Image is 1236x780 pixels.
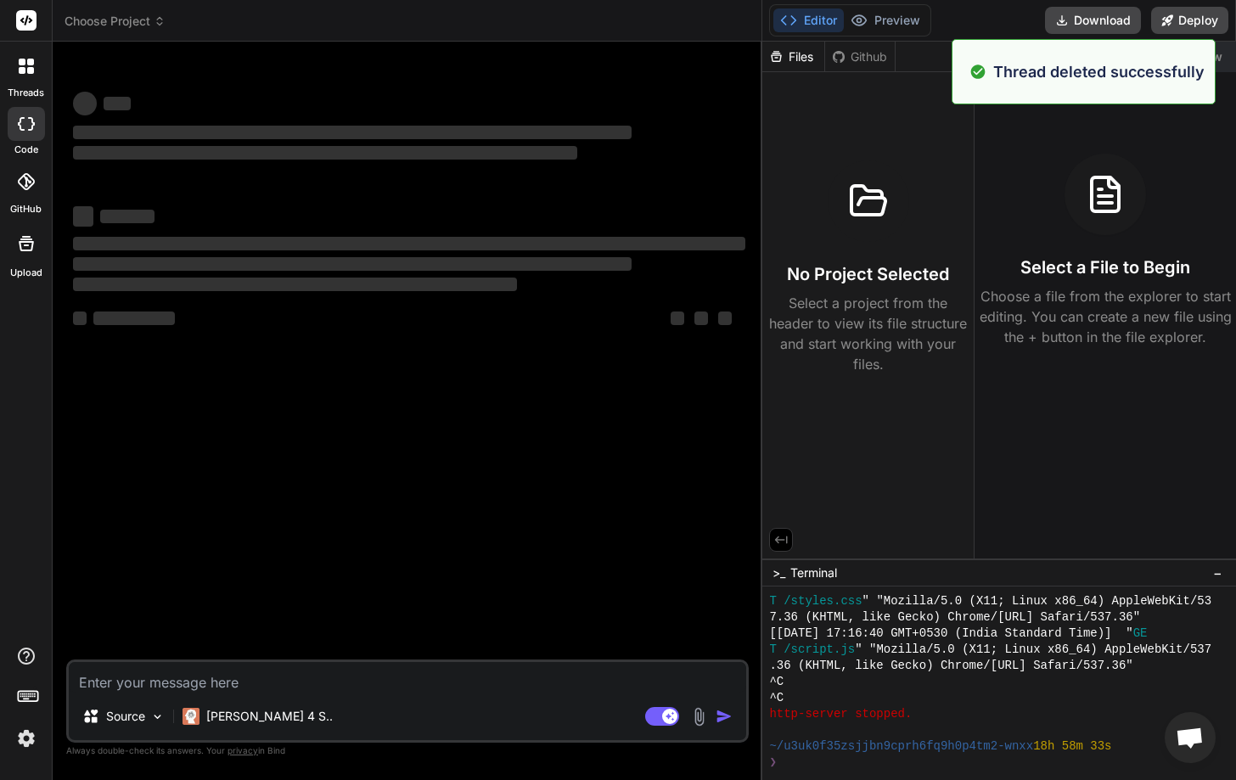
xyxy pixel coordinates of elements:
[772,564,785,581] span: >_
[769,293,967,374] p: Select a project from the header to view its file structure and start working with your files.
[8,86,44,100] label: threads
[671,311,684,325] span: ‌
[1133,626,1148,642] span: GE
[769,755,776,771] span: ❯
[73,257,632,271] span: ‌
[769,674,784,690] span: ^C
[73,92,97,115] span: ‌
[773,8,844,32] button: Editor
[65,13,166,30] span: Choose Project
[975,286,1236,347] p: Choose a file from the explorer to start editing. You can create a new file using the + button in...
[1165,712,1216,763] a: Open chat
[10,202,42,216] label: GitHub
[1020,255,1190,279] h3: Select a File to Begin
[93,311,175,325] span: ‌
[73,278,517,291] span: ‌
[769,626,1132,642] span: [[DATE] 17:16:40 GMT+0530 (India Standard Time)] "
[1213,564,1222,581] span: −
[790,564,837,581] span: Terminal
[106,708,145,725] p: Source
[1045,7,1141,34] button: Download
[689,707,709,727] img: attachment
[14,143,38,157] label: code
[10,266,42,280] label: Upload
[969,60,986,83] img: alert
[73,126,632,139] span: ‌
[825,48,895,65] div: Github
[73,206,93,227] span: ‌
[855,642,1211,658] span: " "Mozilla/5.0 (X11; Linux x86_64) AppleWebKit/537
[100,210,154,223] span: ‌
[228,745,258,755] span: privacy
[150,710,165,724] img: Pick Models
[769,690,784,706] span: ^C
[716,708,733,725] img: icon
[769,609,1140,626] span: 7.36 (KHTML, like Gecko) Chrome/[URL] Safari/537.36"
[1033,738,1111,755] span: 18h 58m 33s
[862,593,1212,609] span: " "Mozilla/5.0 (X11; Linux x86_64) AppleWebKit/53
[784,593,862,609] span: /styles.css
[769,706,912,722] span: http-server stopped.
[73,237,745,250] span: ‌
[1210,559,1226,586] button: −
[73,146,577,160] span: ‌
[1151,7,1228,34] button: Deploy
[73,311,87,325] span: ‌
[993,60,1205,83] p: Thread deleted successfully
[787,262,949,286] h3: No Project Selected
[206,708,333,725] p: [PERSON_NAME] 4 S..
[104,97,131,110] span: ‌
[769,593,776,609] span: T
[844,8,927,32] button: Preview
[694,311,708,325] span: ‌
[718,311,732,325] span: ‌
[769,658,1132,674] span: .36 (KHTML, like Gecko) Chrome/[URL] Safari/537.36"
[183,708,199,725] img: Claude 4 Sonnet
[66,743,749,759] p: Always double-check its answers. Your in Bind
[769,642,776,658] span: T
[769,738,1033,755] span: ~/u3uk0f35zsjjbn9cprh6fq9h0p4tm2-wnxx
[762,48,824,65] div: Files
[12,724,41,753] img: settings
[784,642,855,658] span: /script.js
